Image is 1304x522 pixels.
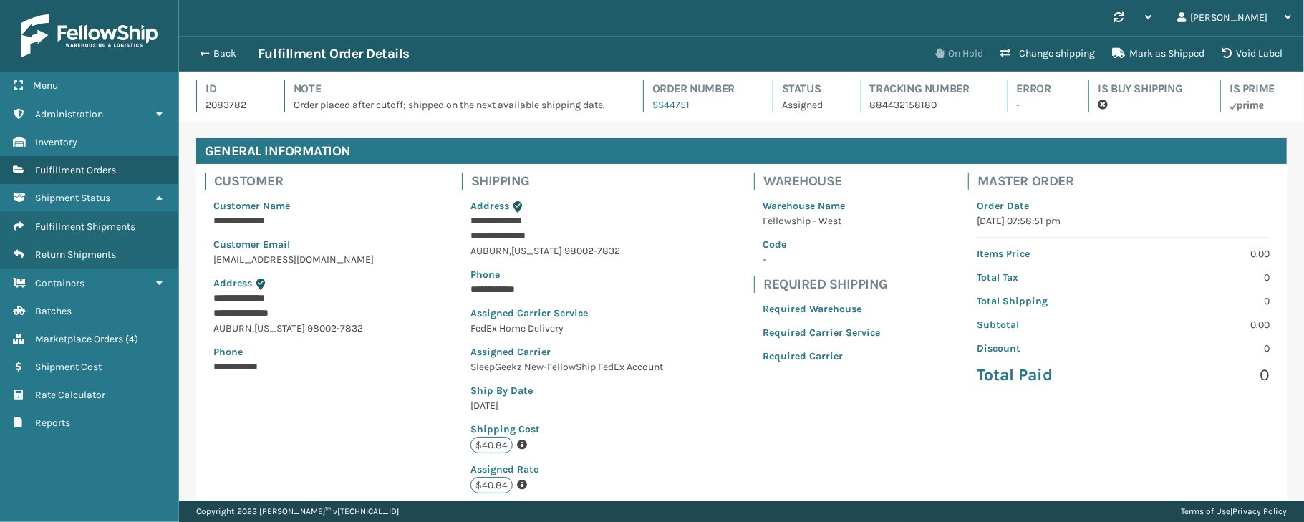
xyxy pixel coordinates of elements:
p: [EMAIL_ADDRESS][DOMAIN_NAME] [213,252,374,267]
h4: Order Number [652,80,747,97]
p: Required Carrier [763,349,880,364]
p: $40.84 [470,477,513,493]
p: Discount [977,341,1114,356]
p: Required Warehouse [763,301,880,316]
p: FedEx Home Delivery [470,321,666,336]
i: Mark as Shipped [1112,48,1125,58]
i: VOIDLABEL [1222,48,1232,58]
span: Marketplace Orders [35,333,123,345]
p: Total Tax [977,270,1114,285]
p: Copyright 2023 [PERSON_NAME]™ v [TECHNICAL_ID] [196,501,399,522]
h4: Tracking Number [870,80,982,97]
span: , [509,245,511,257]
p: 2083782 [206,97,259,112]
h4: Customer [214,173,382,190]
div: | [1181,501,1287,522]
h4: Status [782,80,835,97]
button: Back [192,47,258,60]
span: Reports [35,417,70,429]
span: Address [470,200,509,212]
p: 0 [1132,294,1270,309]
p: SleepGeekz New-FellowShip FedEx Account [470,359,666,374]
img: logo [21,14,158,57]
i: On Hold [935,48,944,58]
span: Containers [35,277,84,289]
p: Order Date [977,198,1270,213]
span: AUBURN [213,322,252,334]
p: Total Shipping [977,294,1114,309]
p: Assigned Carrier Service [470,306,666,321]
p: 0 [1132,270,1270,285]
span: Fulfillment Shipments [35,221,135,233]
p: Assigned [782,97,835,112]
h3: Fulfillment Order Details [258,45,410,62]
button: Change shipping [992,39,1103,68]
span: Administration [35,108,103,120]
h4: Id [206,80,259,97]
span: Return Shipments [35,248,116,261]
p: Total Paid [977,364,1114,386]
span: AUBURN [470,245,509,257]
h4: Required Shipping [763,276,889,293]
p: [DATE] [470,398,666,413]
button: Void Label [1213,39,1291,68]
span: [US_STATE] [511,245,562,257]
p: Code [763,237,880,252]
p: Subtotal [977,317,1114,332]
span: Menu [33,79,58,92]
h4: Note [294,80,617,97]
p: Items Price [977,246,1114,261]
a: SS44751 [652,99,690,111]
button: Mark as Shipped [1103,39,1213,68]
a: Privacy Policy [1232,506,1287,516]
p: - [763,252,880,267]
p: $40.84 [470,437,513,453]
p: Ship By Date [470,383,666,398]
a: Terms of Use [1181,506,1230,516]
h4: Is Prime [1230,80,1287,97]
p: [DATE] 07:58:51 pm [977,213,1270,228]
span: Address [213,277,252,289]
p: 0.00 [1132,317,1270,332]
span: Fulfillment Orders [35,164,116,176]
p: Assigned Rate [470,462,666,477]
p: Phone [470,267,666,282]
span: Batches [35,305,72,317]
p: 884432158180 [870,97,982,112]
span: 98002-7832 [564,245,620,257]
p: Required Carrier Service [763,325,880,340]
h4: Is Buy Shipping [1098,80,1194,97]
span: [US_STATE] [254,322,305,334]
p: Customer Name [213,198,374,213]
p: Customer Email [213,237,374,252]
h4: Warehouse [763,173,889,190]
span: Rate Calculator [35,389,105,401]
span: Shipment Cost [35,361,102,373]
button: On Hold [927,39,992,68]
span: Inventory [35,136,77,148]
h4: Error [1017,80,1063,97]
p: 0.00 [1132,246,1270,261]
span: 98002-7832 [307,322,363,334]
p: Assigned Carrier [470,344,666,359]
i: Change shipping [1000,48,1010,58]
h4: General Information [196,138,1287,164]
p: 0 [1132,341,1270,356]
p: Warehouse Name [763,198,880,213]
p: - [1017,97,1063,112]
h4: Shipping [471,173,675,190]
span: , [252,322,254,334]
p: Phone [213,344,374,359]
p: 0 [1132,364,1270,386]
span: Shipment Status [35,192,110,204]
span: ( 4 ) [125,333,138,345]
p: Fellowship - West [763,213,880,228]
h4: Master Order [977,173,1278,190]
p: Shipping Cost [470,422,666,437]
p: Order placed after cutoff; shipped on the next available shipping date. [294,97,617,112]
